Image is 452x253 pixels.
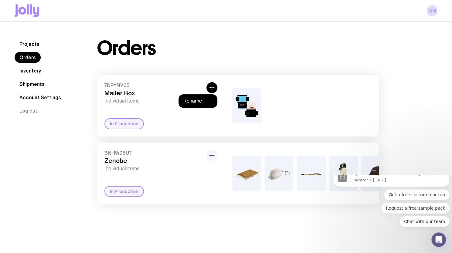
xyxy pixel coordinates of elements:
[104,157,204,164] h3: Zenobe
[15,39,44,49] a: Projects
[427,5,437,16] a: GN
[104,82,204,88] span: 7DPYNY05
[53,14,119,25] button: Quick reply: Get a free custom mockup
[104,166,204,172] span: Individual Items
[69,41,119,52] button: Quick reply: Chat with our team
[2,14,119,52] div: Quick reply options
[104,89,204,97] h3: Mailer Box
[97,39,156,58] h1: Orders
[331,175,452,231] iframe: Intercom notifications message
[51,28,119,39] button: Quick reply: Request a free sample pack
[104,186,144,197] div: In Production
[104,118,144,129] div: In Production
[15,79,49,89] a: Shipments
[104,98,204,104] span: Individual Items
[15,92,66,103] a: Account Settings
[183,98,212,104] button: Rename
[431,232,446,247] iframe: Intercom live chat
[15,105,42,116] button: Log out
[15,52,41,63] a: Orders
[104,150,204,156] span: 6NHW95UT
[15,65,46,76] a: Inventory
[20,2,114,8] p: Message from Operator, sent 8w ago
